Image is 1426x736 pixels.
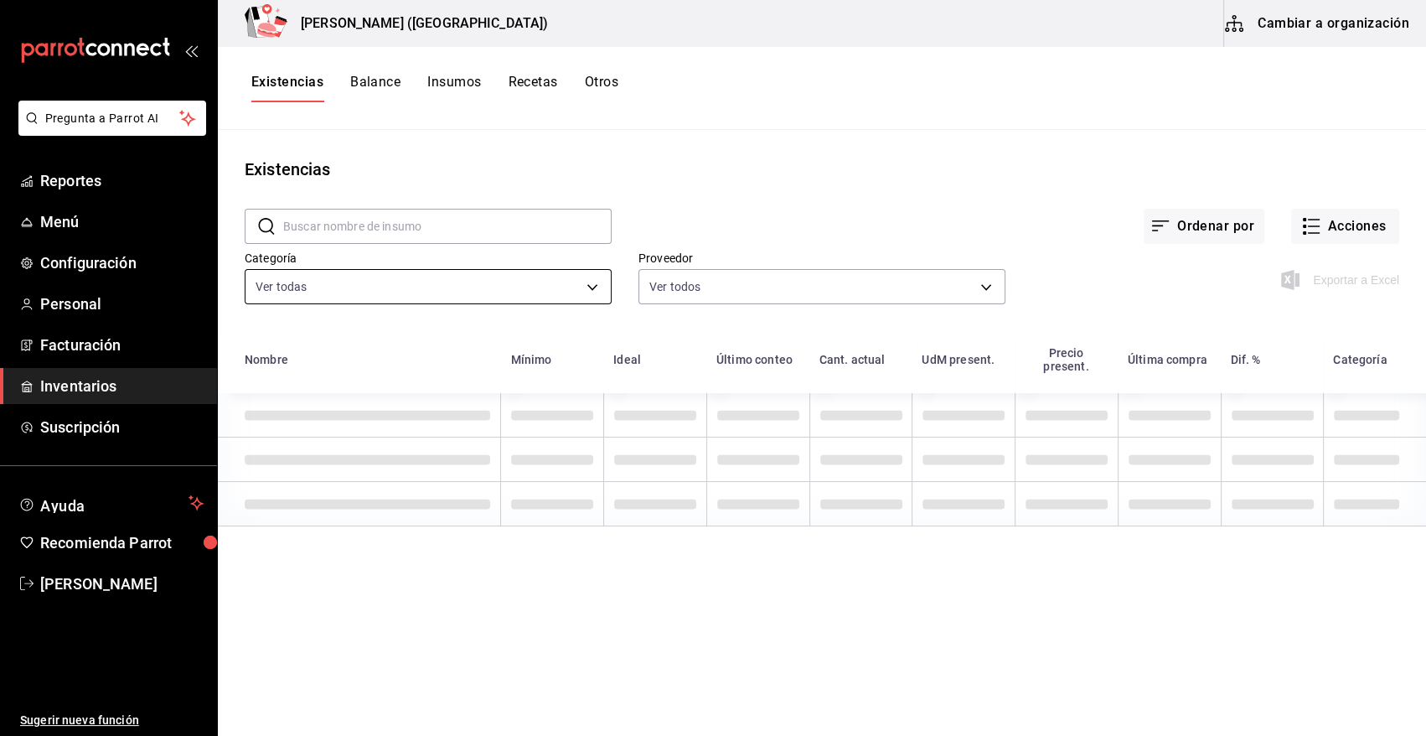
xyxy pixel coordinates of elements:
div: Último conteo [716,353,793,366]
label: Categoría [245,252,612,264]
span: Pregunta a Parrot AI [45,110,180,127]
button: Acciones [1291,209,1399,244]
span: Ver todos [649,278,700,295]
span: [PERSON_NAME] [40,573,204,595]
span: Recomienda Parrot [40,531,204,554]
span: Inventarios [40,375,204,397]
button: Existencias [251,74,323,102]
span: Sugerir nueva función [20,712,204,729]
div: navigation tabs [251,74,618,102]
a: Pregunta a Parrot AI [12,122,206,139]
button: Pregunta a Parrot AI [18,101,206,136]
button: Ordenar por [1144,209,1264,244]
button: Otros [585,74,618,102]
div: Categoría [1333,353,1387,366]
span: Suscripción [40,416,204,438]
div: Última compra [1128,353,1207,366]
div: Cant. actual [819,353,886,366]
input: Buscar nombre de insumo [283,210,612,243]
div: Existencias [245,157,330,182]
div: Ideal [613,353,641,366]
span: Configuración [40,251,204,274]
button: Recetas [508,74,557,102]
div: UdM present. [922,353,995,366]
button: Balance [350,74,400,102]
span: Ver todas [256,278,307,295]
div: Nombre [245,353,288,366]
div: Mínimo [510,353,551,366]
h3: [PERSON_NAME] ([GEOGRAPHIC_DATA]) [287,13,548,34]
span: Ayuda [40,493,182,513]
span: Reportes [40,169,204,192]
button: Insumos [427,74,481,102]
label: Proveedor [638,252,1005,264]
div: Dif. % [1231,353,1261,366]
span: Personal [40,293,204,315]
button: open_drawer_menu [184,44,198,57]
span: Facturación [40,334,204,356]
div: Precio present. [1025,346,1108,373]
span: Menú [40,210,204,233]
